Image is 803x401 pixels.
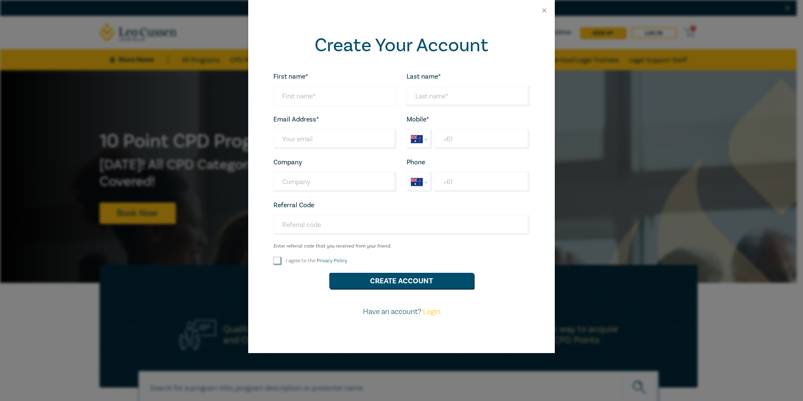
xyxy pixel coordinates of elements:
input: Enter Mobile number [435,129,530,149]
input: Your email [273,129,396,149]
a: Privacy Policy [317,258,347,264]
label: Company [273,158,302,166]
label: Last name* [407,73,441,80]
label: Mobile* [407,116,429,123]
input: Enter phone number [435,172,530,192]
input: Referral code [273,215,530,235]
input: Company [273,172,396,192]
label: First name* [273,73,308,80]
small: Enter referral code that you received from your friend. [273,243,530,249]
label: Phone [407,158,425,166]
input: Last name* [407,86,530,106]
label: Referral Code [273,201,314,209]
a: Login [423,307,441,317]
button: Close [541,7,548,14]
label: Email Address* [273,116,319,123]
label: I agree to the [286,257,347,264]
h2: Create Your Account [273,34,530,56]
p: Have an account? [268,306,535,317]
input: First name* [273,86,396,106]
button: Create Account [329,273,474,289]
